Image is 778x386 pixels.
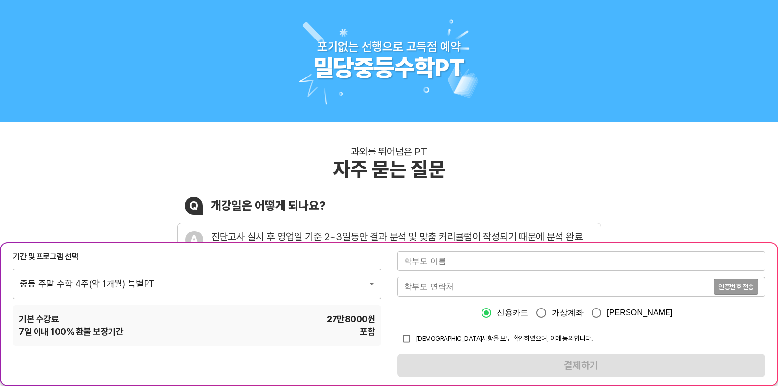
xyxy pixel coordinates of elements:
div: 자주 묻는 질문 [333,157,445,181]
span: 기본 수강료 [19,313,59,325]
div: 개강일은 어떻게 되나요? [211,198,326,213]
div: 과외를 뛰어넘은 PT [351,146,427,157]
div: 밀당중등수학PT [313,54,465,82]
span: 7 일 이내 100% 환불 보장기간 [19,325,123,338]
div: 포기없는 선행으로 고득점 예약 [317,39,461,54]
div: A [185,231,203,249]
span: [DEMOGRAPHIC_DATA]사항을 모두 확인하였으며, 이에 동의합니다. [416,334,593,342]
div: 기간 및 프로그램 선택 [13,251,381,262]
span: [PERSON_NAME] [607,307,673,319]
input: 학부모 이름을 입력해주세요 [397,251,766,271]
input: 학부모 연락처를 입력해주세요 [397,277,714,297]
div: Q [185,197,203,215]
span: 가상계좌 [552,307,584,319]
div: 진단고사 실시 후 영업일 기준 2~3일동안 결과 분석 및 맞춤 커리큘럼이 작성되기 때문에 분석 완료 이후에 개강이 가능하므로 를 통해 개강 날짜를 직접 선택하실 수 있습니다. [211,231,593,255]
span: 신용카드 [497,307,529,319]
div: 중등 주말 수학 4주(약 1개월) 특별PT [13,268,381,299]
span: 27만8000 원 [327,313,375,325]
span: 포함 [360,325,375,338]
